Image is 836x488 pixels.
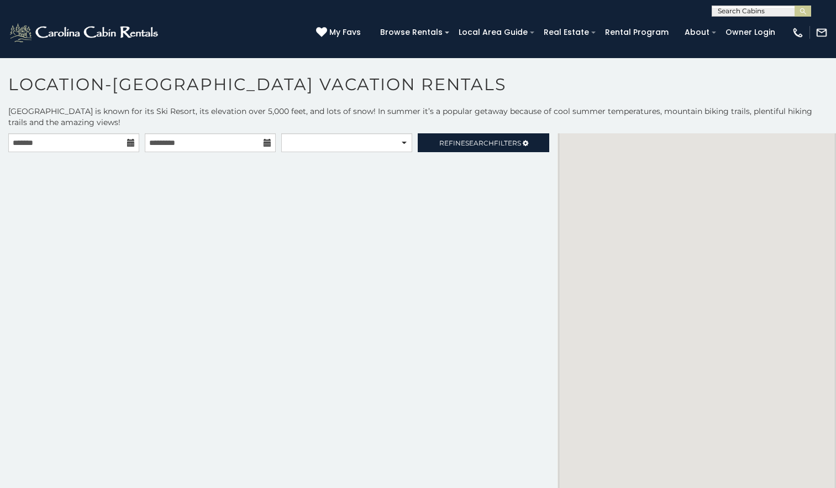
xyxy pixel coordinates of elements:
a: Rental Program [600,24,674,41]
span: Search [465,139,494,147]
img: phone-regular-white.png [792,27,804,39]
a: My Favs [316,27,364,39]
a: Owner Login [720,24,781,41]
span: Refine Filters [439,139,521,147]
span: My Favs [329,27,361,38]
a: About [679,24,715,41]
img: mail-regular-white.png [816,27,828,39]
a: Browse Rentals [375,24,448,41]
img: White-1-2.png [8,22,161,44]
a: Local Area Guide [453,24,533,41]
a: RefineSearchFilters [418,133,549,152]
a: Real Estate [538,24,595,41]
